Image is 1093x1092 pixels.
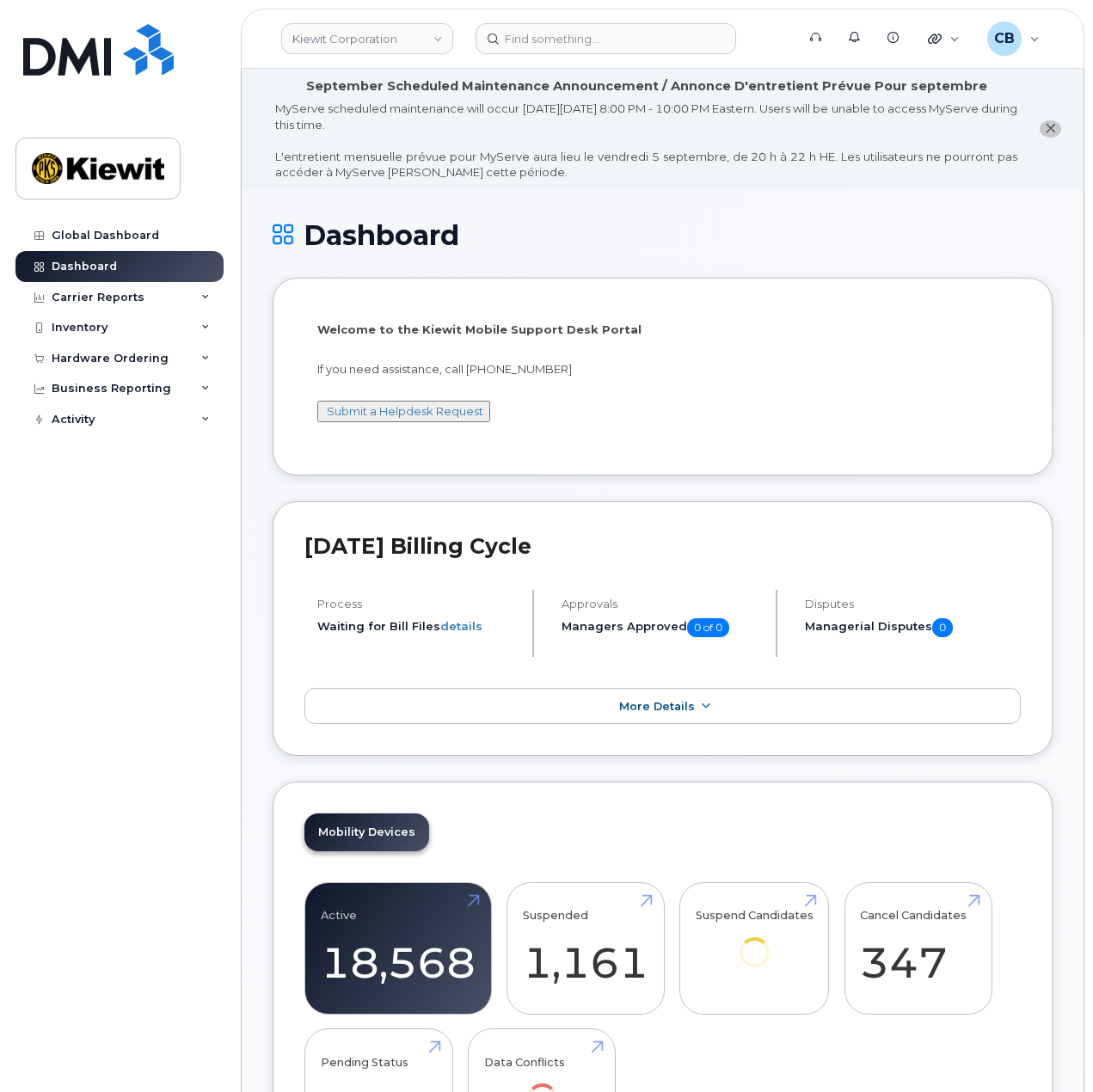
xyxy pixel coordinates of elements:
h4: Disputes [805,598,1021,610]
h1: Dashboard [273,220,1053,250]
a: Submit a Helpdesk Request [327,404,483,418]
a: Cancel Candidates 347 [860,892,976,1005]
span: More Details [619,700,695,713]
span: 0 [932,618,953,637]
a: Suspend Candidates [696,892,814,991]
p: Welcome to the Kiewit Mobile Support Desk Portal [317,322,1008,338]
div: MyServe scheduled maintenance will occur [DATE][DATE] 8:00 PM - 10:00 PM Eastern. Users will be u... [275,101,1017,181]
a: Active 18,568 [321,892,476,1005]
h4: Process [317,598,518,610]
a: Mobility Devices [304,813,429,851]
div: September Scheduled Maintenance Announcement / Annonce D'entretient Prévue Pour septembre [306,77,987,95]
button: Submit a Helpdesk Request [317,401,490,422]
span: 0 of 0 [687,618,729,637]
h4: Approvals [562,598,762,610]
button: close notification [1040,120,1061,138]
h5: Managerial Disputes [805,618,1021,637]
h2: [DATE] Billing Cycle [304,533,1021,559]
h5: Managers Approved [562,618,762,637]
a: Suspended 1,161 [523,892,648,1005]
li: Waiting for Bill Files [317,618,518,635]
a: details [440,619,482,633]
p: If you need assistance, call [PHONE_NUMBER] [317,361,1008,377]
